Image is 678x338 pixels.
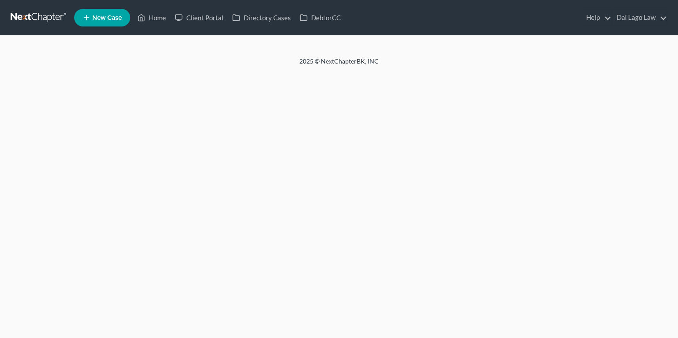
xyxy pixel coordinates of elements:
a: DebtorCC [295,10,345,26]
new-legal-case-button: New Case [74,9,130,26]
a: Help [582,10,611,26]
a: Home [133,10,170,26]
a: Client Portal [170,10,228,26]
div: 2025 © NextChapterBK, INC [87,57,591,73]
a: Dal Lago Law [612,10,667,26]
a: Directory Cases [228,10,295,26]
